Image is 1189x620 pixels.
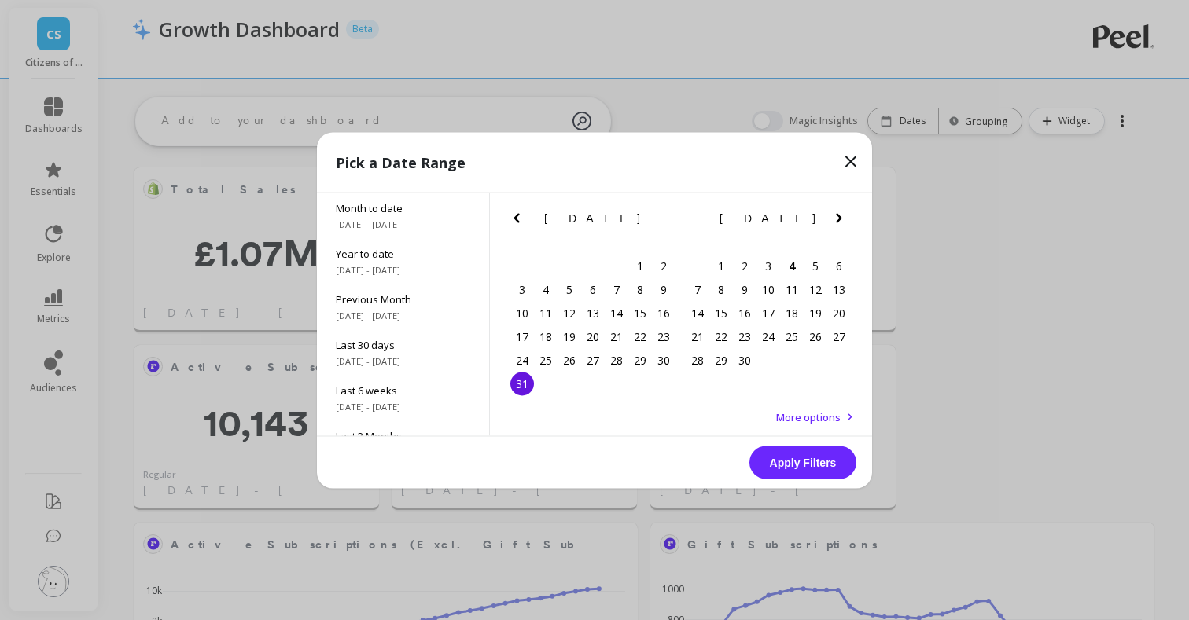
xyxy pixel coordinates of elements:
div: Choose Sunday, August 31st, 2025 [510,372,534,395]
div: Choose Friday, August 22nd, 2025 [628,325,652,348]
span: [DATE] [720,211,818,224]
div: Choose Wednesday, August 13th, 2025 [581,301,605,325]
div: Choose Monday, August 11th, 2025 [534,301,558,325]
div: Choose Sunday, September 14th, 2025 [686,301,709,325]
div: Choose Thursday, August 7th, 2025 [605,277,628,301]
div: Choose Monday, August 4th, 2025 [534,277,558,301]
button: Next Month [830,208,855,233]
span: Month to date [336,200,470,215]
div: Choose Friday, September 19th, 2025 [804,301,827,325]
div: Choose Wednesday, August 6th, 2025 [581,277,605,301]
div: Choose Sunday, September 21st, 2025 [686,325,709,348]
div: Choose Tuesday, August 19th, 2025 [558,325,581,348]
div: Choose Thursday, September 18th, 2025 [780,301,804,325]
div: Choose Friday, September 12th, 2025 [804,277,827,301]
span: Year to date [336,246,470,260]
div: Choose Thursday, August 28th, 2025 [605,348,628,372]
div: Choose Saturday, September 6th, 2025 [827,254,851,277]
div: Choose Saturday, August 30th, 2025 [652,348,675,372]
div: Choose Tuesday, September 9th, 2025 [733,277,756,301]
span: [DATE] - [DATE] [336,218,470,230]
div: Choose Friday, September 26th, 2025 [804,325,827,348]
span: [DATE] - [DATE] [336,263,470,276]
span: Last 30 days [336,337,470,351]
div: Choose Tuesday, September 16th, 2025 [733,301,756,325]
span: Last 6 weeks [336,383,470,397]
div: month 2025-08 [510,254,675,395]
div: Choose Wednesday, September 3rd, 2025 [756,254,780,277]
div: Choose Wednesday, September 17th, 2025 [756,301,780,325]
div: Choose Monday, September 22nd, 2025 [709,325,733,348]
div: Choose Wednesday, August 20th, 2025 [581,325,605,348]
button: Next Month [654,208,679,233]
div: Choose Sunday, August 3rd, 2025 [510,277,534,301]
span: [DATE] - [DATE] [336,309,470,321]
div: Choose Thursday, August 14th, 2025 [605,301,628,325]
div: Choose Tuesday, August 26th, 2025 [558,348,581,372]
div: Choose Tuesday, September 30th, 2025 [733,348,756,372]
div: Choose Monday, September 15th, 2025 [709,301,733,325]
div: Choose Tuesday, August 5th, 2025 [558,277,581,301]
div: Choose Wednesday, September 24th, 2025 [756,325,780,348]
div: Choose Monday, August 25th, 2025 [534,348,558,372]
p: Pick a Date Range [336,151,466,173]
div: Choose Thursday, August 21st, 2025 [605,325,628,348]
div: Choose Friday, August 29th, 2025 [628,348,652,372]
div: Choose Sunday, September 28th, 2025 [686,348,709,372]
div: Choose Monday, September 8th, 2025 [709,277,733,301]
div: Choose Saturday, August 23rd, 2025 [652,325,675,348]
div: Choose Saturday, August 9th, 2025 [652,277,675,301]
button: Apply Filters [749,446,856,479]
button: Previous Month [507,208,532,233]
span: Last 3 Months [336,428,470,442]
div: Choose Wednesday, August 27th, 2025 [581,348,605,372]
div: Choose Tuesday, September 2nd, 2025 [733,254,756,277]
div: Choose Tuesday, September 23rd, 2025 [733,325,756,348]
span: [DATE] - [DATE] [336,354,470,367]
span: [DATE] - [DATE] [336,400,470,413]
span: Previous Month [336,292,470,306]
div: Choose Thursday, September 11th, 2025 [780,277,804,301]
div: Choose Saturday, September 20th, 2025 [827,301,851,325]
div: Choose Sunday, August 17th, 2025 [510,325,534,348]
div: month 2025-09 [686,254,851,372]
div: Choose Monday, September 29th, 2025 [709,348,733,372]
div: Choose Friday, August 1st, 2025 [628,254,652,277]
div: Choose Thursday, September 25th, 2025 [780,325,804,348]
span: More options [776,409,841,424]
div: Choose Thursday, September 4th, 2025 [780,254,804,277]
div: Choose Monday, September 1st, 2025 [709,254,733,277]
div: Choose Monday, August 18th, 2025 [534,325,558,348]
div: Choose Saturday, August 16th, 2025 [652,301,675,325]
div: Choose Sunday, August 10th, 2025 [510,301,534,325]
div: Choose Wednesday, September 10th, 2025 [756,277,780,301]
span: [DATE] [544,211,642,224]
div: Choose Tuesday, August 12th, 2025 [558,301,581,325]
div: Choose Saturday, September 27th, 2025 [827,325,851,348]
div: Choose Friday, August 8th, 2025 [628,277,652,301]
div: Choose Saturday, September 13th, 2025 [827,277,851,301]
div: Choose Sunday, August 24th, 2025 [510,348,534,372]
button: Previous Month [683,208,708,233]
div: Choose Friday, September 5th, 2025 [804,254,827,277]
div: Choose Saturday, August 2nd, 2025 [652,254,675,277]
div: Choose Sunday, September 7th, 2025 [686,277,709,301]
div: Choose Friday, August 15th, 2025 [628,301,652,325]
